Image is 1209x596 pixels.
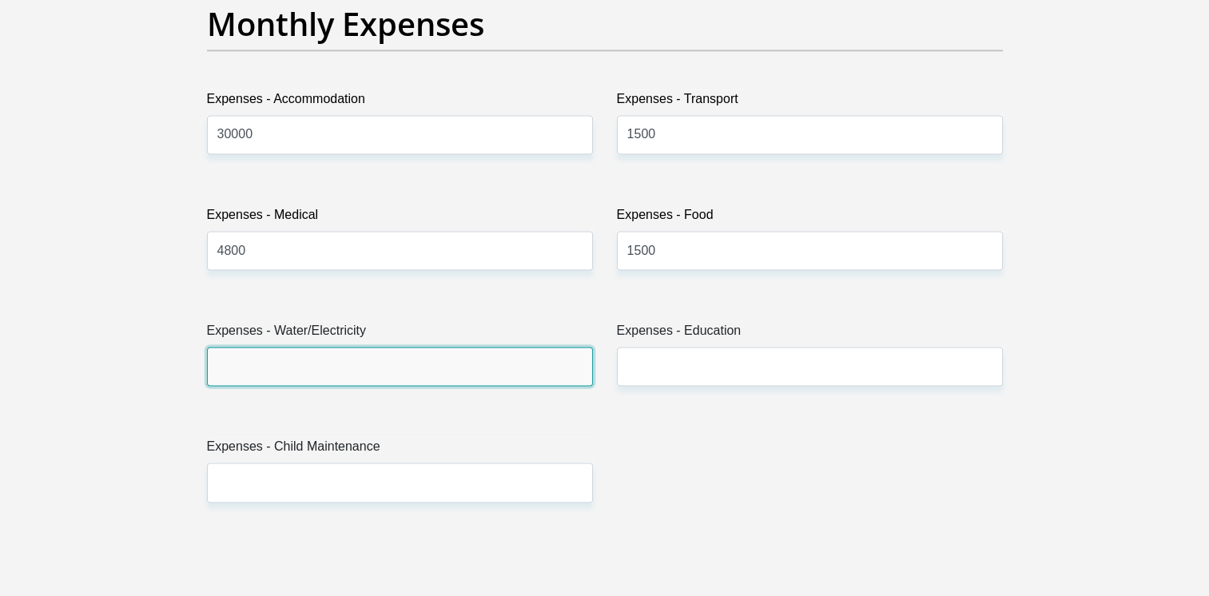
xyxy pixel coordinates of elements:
input: Expenses - Medical [207,231,593,270]
label: Expenses - Child Maintenance [207,437,593,463]
label: Expenses - Transport [617,89,1003,115]
input: Expenses - Food [617,231,1003,270]
input: Expenses - Child Maintenance [207,463,593,502]
label: Expenses - Water/Electricity [207,321,593,347]
label: Expenses - Medical [207,205,593,231]
label: Expenses - Education [617,321,1003,347]
input: Expenses - Accommodation [207,115,593,154]
input: Expenses - Water/Electricity [207,347,593,386]
h2: Monthly Expenses [207,5,1003,43]
input: Expenses - Education [617,347,1003,386]
label: Expenses - Accommodation [207,89,593,115]
input: Expenses - Transport [617,115,1003,154]
label: Expenses - Food [617,205,1003,231]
